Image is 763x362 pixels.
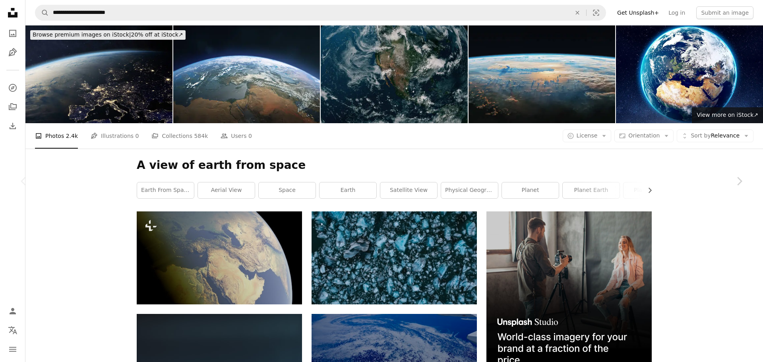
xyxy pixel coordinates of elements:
[312,211,477,304] img: an aerial view of ice chunks and ice floes
[5,118,21,134] a: Download History
[469,25,616,123] img: The Earth viewed from the orbit
[577,132,598,139] span: License
[614,130,674,142] button: Orientation
[692,107,763,123] a: View more on iStock↗
[136,132,139,140] span: 0
[664,6,690,19] a: Log in
[5,303,21,319] a: Log in / Sign up
[137,182,194,198] a: earth from space
[25,25,172,123] img: Earth at Night - Europe.
[35,5,606,21] form: Find visuals sitewide
[35,5,49,20] button: Search Unsplash
[697,112,758,118] span: View more on iStock ↗
[628,132,660,139] span: Orientation
[137,254,302,261] a: a picture of the earth taken from space
[691,132,711,139] span: Sort by
[173,25,320,123] img: View of Planet Earth, Turkey and Surrounding Countries from Space
[30,30,186,40] div: 20% off at iStock ↗
[563,130,612,142] button: License
[5,25,21,41] a: Photos
[502,182,559,198] a: planet
[33,31,131,38] span: Browse premium images on iStock |
[91,123,139,149] a: Illustrations 0
[320,182,376,198] a: earth
[5,322,21,338] button: Language
[696,6,753,19] button: Submit an image
[151,123,208,149] a: Collections 584k
[563,182,620,198] a: planet earth
[691,132,740,140] span: Relevance
[137,158,652,172] h1: A view of earth from space
[677,130,753,142] button: Sort byRelevance
[616,25,763,123] img: The beauty of Earth from space with stunning visuals of our planet's landscapes and features. 3D ...
[321,25,468,123] img: planet earth, images used to produce the render provided by nasa
[248,132,252,140] span: 0
[5,99,21,115] a: Collections
[137,211,302,304] img: a picture of the earth taken from space
[5,80,21,96] a: Explore
[198,182,255,198] a: aerial view
[25,25,190,45] a: Browse premium images on iStock|20% off at iStock↗
[569,5,586,20] button: Clear
[259,182,316,198] a: space
[715,143,763,219] a: Next
[612,6,664,19] a: Get Unsplash+
[221,123,252,149] a: Users 0
[5,45,21,60] a: Illustrations
[624,182,680,198] a: planet space
[441,182,498,198] a: physical geography
[312,254,477,261] a: an aerial view of ice chunks and ice floes
[380,182,437,198] a: satellite view
[5,341,21,357] button: Menu
[643,182,652,198] button: scroll list to the right
[194,132,208,140] span: 584k
[587,5,606,20] button: Visual search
